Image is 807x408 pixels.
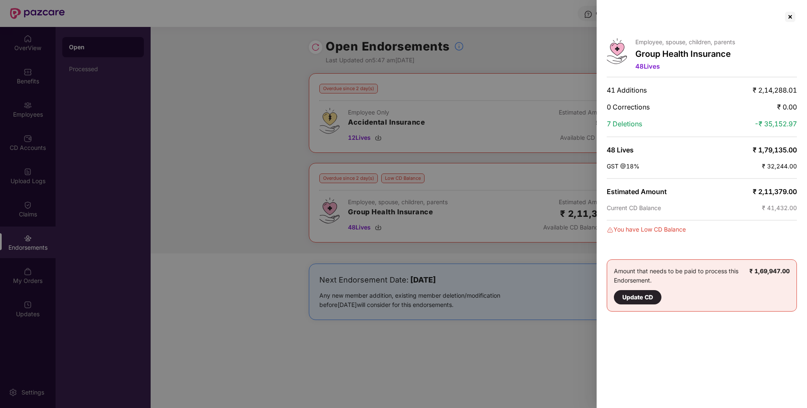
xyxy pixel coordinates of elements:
span: ₹ 2,14,288.01 [753,86,797,94]
span: ₹ 0.00 [777,103,797,111]
span: GST @18% [607,163,640,170]
b: ₹ 1,69,947.00 [749,267,790,275]
img: svg+xml;base64,PHN2ZyB4bWxucz0iaHR0cDovL3d3dy53My5vcmcvMjAwMC9zdmciIHdpZHRoPSI0Ny43MTQiIGhlaWdodD... [607,38,627,64]
div: Update CD [622,293,653,302]
span: 48 Lives [607,146,634,154]
span: 0 Corrections [607,103,650,111]
div: You have Low CD Balance [607,225,797,234]
span: 7 Deletions [607,120,642,128]
img: svg+xml;base64,PHN2ZyBpZD0iRGFuZ2VyLTMyeDMyIiB4bWxucz0iaHR0cDovL3d3dy53My5vcmcvMjAwMC9zdmciIHdpZH... [607,227,613,233]
div: Amount that needs to be paid to process this Endorsement. [614,267,749,304]
span: 41 Additions [607,86,647,94]
span: ₹ 1,79,135.00 [753,146,797,154]
span: Estimated Amount [607,187,667,196]
p: Group Health Insurance [635,49,735,59]
span: -₹ 35,152.97 [754,120,797,128]
span: ₹ 2,11,379.00 [753,187,797,196]
span: 48 Lives [635,62,660,70]
p: Employee, spouse, children, parents [635,38,735,45]
span: Current CD Balance [607,204,661,211]
span: ₹ 32,244.00 [762,163,797,170]
span: ₹ 41,432.00 [762,204,797,211]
